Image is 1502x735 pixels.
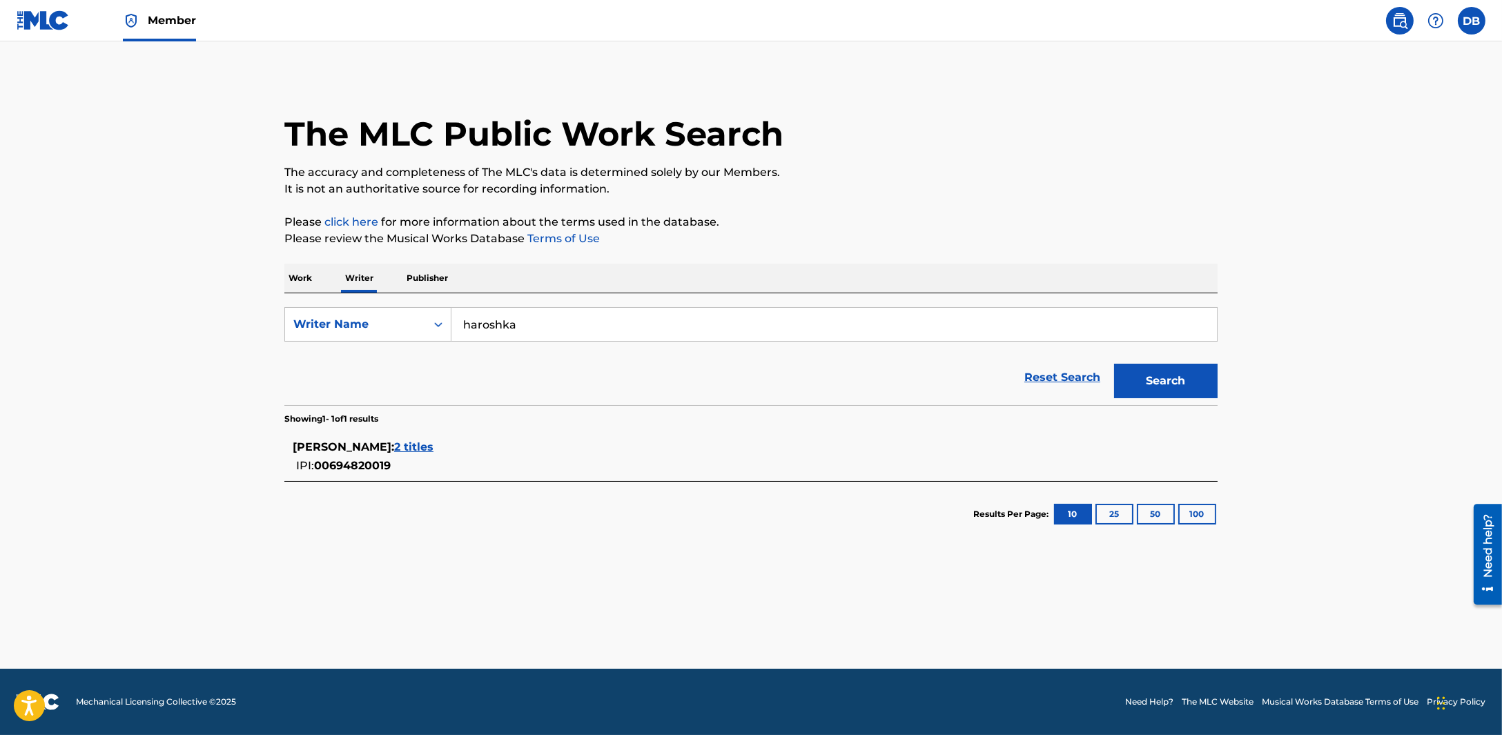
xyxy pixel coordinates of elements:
div: Writer Name [293,316,418,333]
p: The accuracy and completeness of The MLC's data is determined solely by our Members. [284,164,1218,181]
span: Member [148,12,196,28]
div: Help [1422,7,1450,35]
span: 2 titles [394,440,433,453]
p: Please for more information about the terms used in the database. [284,214,1218,231]
p: It is not an authoritative source for recording information. [284,181,1218,197]
span: [PERSON_NAME] : [293,440,394,453]
span: Mechanical Licensing Collective © 2025 [76,696,236,708]
a: Terms of Use [525,232,600,245]
img: MLC Logo [17,10,70,30]
a: The MLC Website [1182,696,1254,708]
button: 10 [1054,504,1092,525]
img: logo [17,694,59,710]
a: Privacy Policy [1427,696,1485,708]
img: Top Rightsholder [123,12,139,29]
a: Need Help? [1125,696,1173,708]
button: 25 [1095,504,1133,525]
button: 50 [1137,504,1175,525]
div: Drag [1437,683,1445,724]
p: Writer [341,264,378,293]
p: Publisher [402,264,452,293]
div: User Menu [1458,7,1485,35]
span: 00694820019 [314,459,391,472]
h1: The MLC Public Work Search [284,113,783,155]
button: Search [1114,364,1218,398]
a: Public Search [1386,7,1414,35]
img: search [1392,12,1408,29]
form: Search Form [284,307,1218,405]
p: Results Per Page: [973,508,1052,520]
iframe: Chat Widget [1433,669,1502,735]
a: click here [324,215,378,228]
img: help [1427,12,1444,29]
iframe: Resource Center [1463,499,1502,610]
button: 100 [1178,504,1216,525]
p: Please review the Musical Works Database [284,231,1218,247]
p: Work [284,264,316,293]
a: Reset Search [1017,362,1107,393]
span: IPI: [296,459,314,472]
a: Musical Works Database Terms of Use [1262,696,1418,708]
p: Showing 1 - 1 of 1 results [284,413,378,425]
